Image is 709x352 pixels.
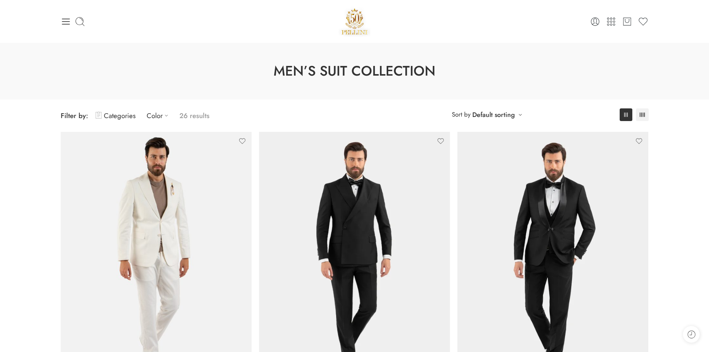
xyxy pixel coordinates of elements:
a: Categories [96,107,135,124]
a: Wishlist [638,16,648,27]
a: Cart [622,16,632,27]
span: Sort by [452,108,470,121]
span: Filter by: [61,111,88,121]
a: Login / Register [590,16,600,27]
a: Color [147,107,172,124]
img: Pellini [339,6,371,37]
a: Pellini - [339,6,371,37]
p: 26 results [179,107,210,124]
h1: Men’s Suit Collection [19,61,690,81]
a: Default sorting [472,110,515,120]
